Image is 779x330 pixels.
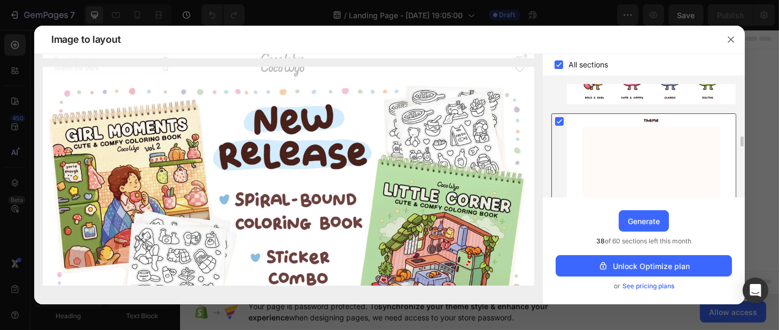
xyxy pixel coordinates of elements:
[556,255,732,277] button: Unlock Optimize plan
[598,260,690,272] div: Unlock Optimize plan
[51,33,120,46] span: Image to layout
[596,237,605,245] span: 38
[622,281,674,291] span: See pricing plans
[619,210,669,232] button: Generate
[596,236,691,247] span: of 60 sections left this month
[743,278,768,303] div: Open Intercom Messenger
[568,58,608,71] span: All sections
[256,145,385,158] div: Start with Sections from sidebar
[628,216,660,227] div: Generate
[249,227,393,235] div: Start with Generating from URL or image
[556,281,732,291] div: or
[323,167,398,188] button: Add elements
[243,167,316,188] button: Add sections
